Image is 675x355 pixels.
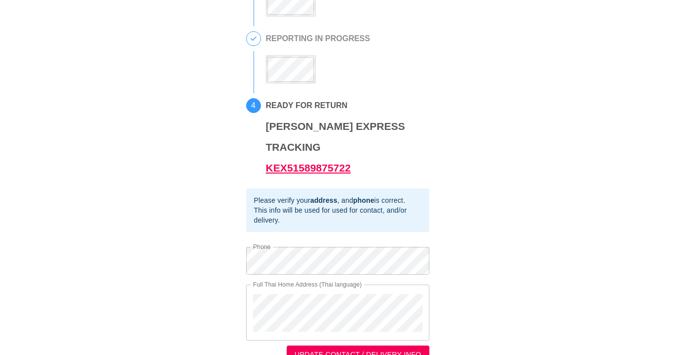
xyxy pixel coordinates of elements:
[247,32,260,46] span: 3
[266,162,351,174] a: KEX51589875722
[266,34,370,43] h2: REPORTING IN PROGRESS
[266,116,424,178] h3: [PERSON_NAME] Express Tracking
[266,101,424,110] h2: READY FOR RETURN
[247,99,260,113] span: 4
[254,195,421,205] div: Please verify your , and is correct.
[310,196,337,204] b: address
[353,196,374,204] b: phone
[254,205,421,225] div: This info will be used for used for contact, and/or delivery.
